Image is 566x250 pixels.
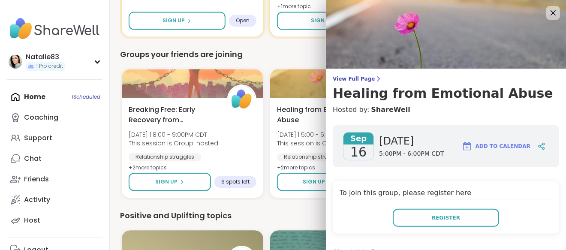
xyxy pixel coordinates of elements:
[129,153,201,161] div: Relationship struggles
[120,210,556,222] div: Positive and Uplifting topics
[24,195,50,205] div: Activity
[129,105,218,125] span: Breaking Free: Early Recovery from [GEOGRAPHIC_DATA]
[7,14,102,44] img: ShareWell Nav Logo
[229,86,255,112] img: ShareWell
[120,48,556,60] div: Groups your friends are joining
[432,214,460,222] span: Register
[343,133,373,145] span: Sep
[36,63,63,70] span: 1 Pro credit
[379,150,444,158] span: 5:00PM - 6:00PM CDT
[24,154,42,163] div: Chat
[24,175,49,184] div: Friends
[26,52,65,62] div: Natalie83
[371,105,410,115] a: ShareWell
[277,153,349,161] div: Relationship struggles
[277,139,367,148] span: This session is Group-hosted
[155,178,178,186] span: Sign Up
[393,209,499,227] button: Register
[303,178,325,186] span: Sign Up
[340,188,552,200] h4: To join this group, please register here
[350,145,367,160] span: 16
[476,142,530,150] span: Add to Calendar
[462,141,472,151] img: ShareWell Logomark
[129,130,218,139] span: [DATE] | 8:00 - 9:00PM CDT
[458,136,534,157] button: Add to Calendar
[24,216,40,225] div: Host
[333,105,559,115] h4: Hosted by:
[129,12,226,30] button: Sign Up
[333,75,559,82] span: View Full Page
[24,113,58,122] div: Coaching
[311,17,333,24] span: Sign Up
[129,173,211,191] button: Sign Up
[9,55,22,69] img: Natalie83
[7,107,102,128] a: Coaching
[7,190,102,210] a: Activity
[221,178,250,185] span: 6 spots left
[236,17,250,24] span: Open
[277,173,358,191] button: Sign Up
[277,105,366,125] span: Healing from Emotional Abuse
[277,130,367,139] span: [DATE] | 5:00 - 6:00PM CDT
[7,210,102,231] a: Host
[129,139,218,148] span: This session is Group-hosted
[277,12,374,30] button: Sign Up
[7,128,102,148] a: Support
[379,134,444,148] span: [DATE]
[163,17,185,24] span: Sign Up
[7,169,102,190] a: Friends
[7,148,102,169] a: Chat
[24,133,52,143] div: Support
[333,86,559,101] h3: Healing from Emotional Abuse
[333,75,559,101] a: View Full PageHealing from Emotional Abuse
